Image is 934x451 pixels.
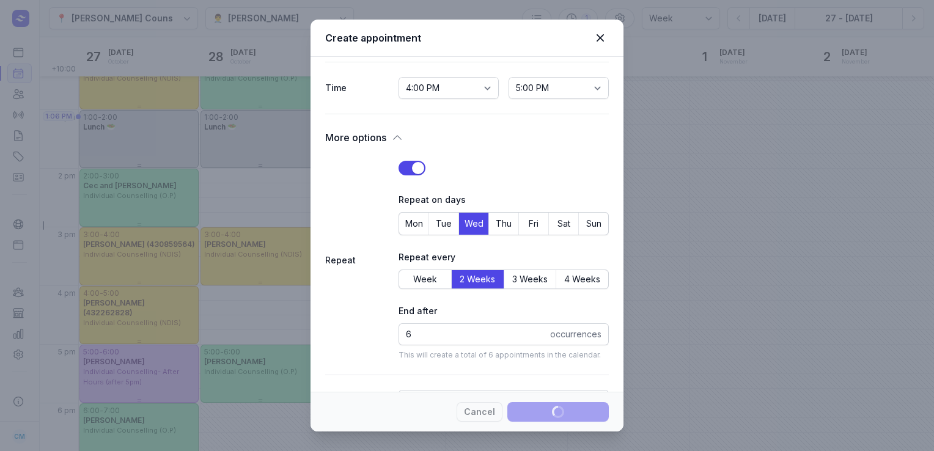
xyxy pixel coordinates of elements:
div: End after [399,304,609,318]
span: More options [325,129,386,146]
button: Mon [399,213,428,235]
span: Cancel [464,405,495,419]
button: Cancel [457,402,502,422]
span: 2 Weeks [460,273,495,286]
span: Wed [459,215,488,232]
div: Repeat on days [399,193,609,207]
span: Thu [489,215,518,232]
button: Week [399,270,451,288]
button: Wed [459,213,488,235]
button: 4 Weeks [556,270,608,288]
span: 3 Weeks [512,273,548,286]
span: Sat [549,215,578,232]
p: This will create a total of 6 appointments in the calendar. [399,350,609,360]
span: Mon [399,215,428,232]
div: Create appointment [325,31,592,45]
span: Tue [429,215,458,232]
button: 2 Weeks [452,270,504,288]
span: Sun [579,215,608,232]
span: Week [413,273,437,286]
div: Time [325,81,389,95]
button: Sun [579,213,608,235]
button: Tue [429,213,458,235]
span: 4 Weeks [564,273,600,286]
button: Sat [549,213,578,235]
button: Fri [519,213,548,235]
button: 3 Weeks [504,270,556,288]
div: Repeat [325,253,389,268]
span: Fri [519,215,548,232]
div: Repeat every [399,250,609,265]
button: Thu [489,213,518,235]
